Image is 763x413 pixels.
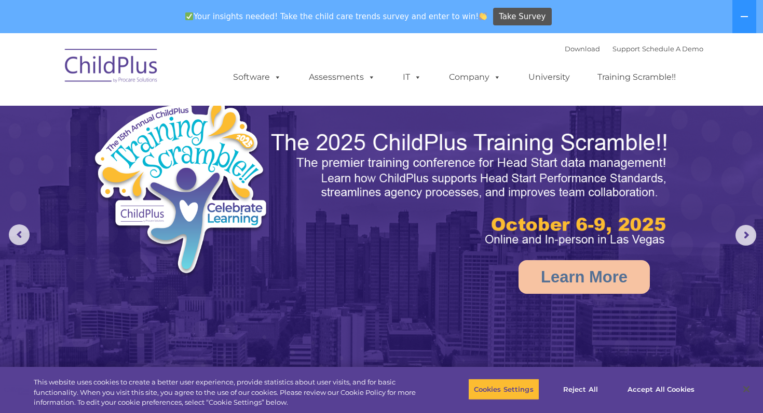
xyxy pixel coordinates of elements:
a: Software [223,67,292,88]
a: IT [392,67,432,88]
button: Accept All Cookies [622,378,700,400]
span: Your insights needed! Take the child care trends survey and enter to win! [181,7,492,27]
a: University [518,67,580,88]
a: Assessments [298,67,386,88]
button: Reject All [548,378,613,400]
a: Learn More [519,260,650,294]
a: Take Survey [493,8,552,26]
a: Schedule A Demo [642,45,703,53]
img: ChildPlus by Procare Solutions [60,41,163,93]
a: Support [612,45,640,53]
button: Cookies Settings [468,378,539,400]
a: Company [439,67,511,88]
span: Take Survey [499,8,546,26]
font: | [565,45,703,53]
button: Close [735,378,758,401]
a: Download [565,45,600,53]
div: This website uses cookies to create a better user experience, provide statistics about user visit... [34,377,420,408]
img: 👏 [479,12,487,20]
a: Training Scramble!! [587,67,686,88]
img: ✅ [185,12,193,20]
